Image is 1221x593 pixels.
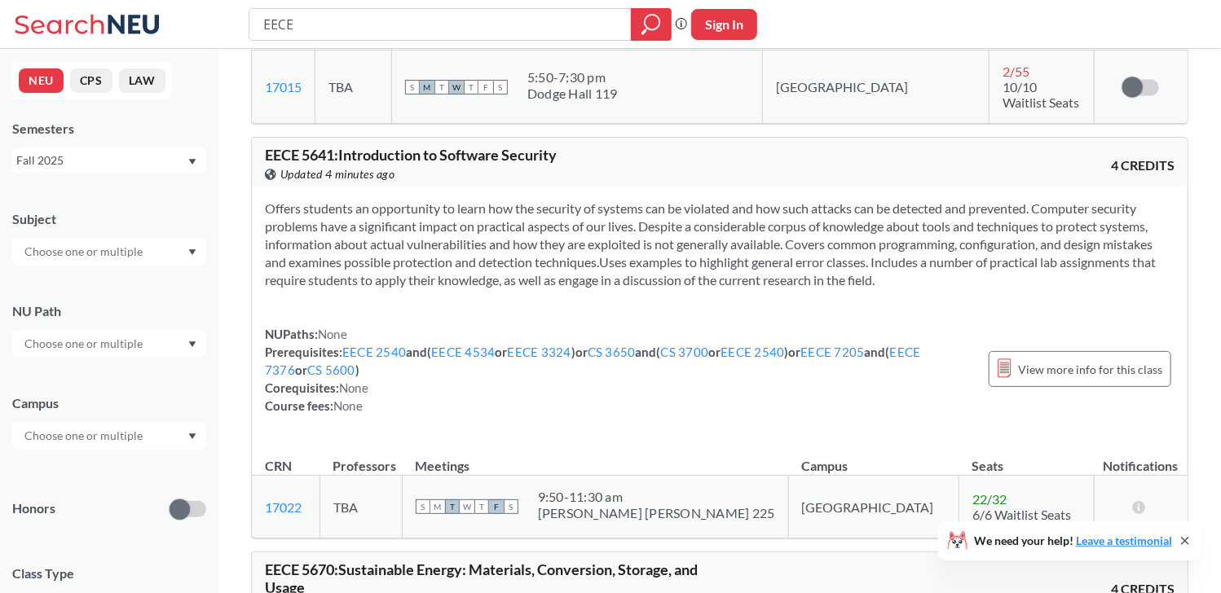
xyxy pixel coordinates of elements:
span: W [460,499,474,514]
a: EECE 2540 [342,345,406,359]
th: Notifications [1094,441,1188,476]
td: TBA [320,476,402,538]
span: 6/6 Waitlist Seats [972,507,1071,522]
span: M [420,80,434,94]
span: S [504,499,518,514]
span: None [333,398,363,413]
div: 5:50 - 7:30 pm [527,69,618,86]
a: 17022 [265,499,302,515]
span: View more info for this class [1018,359,1162,380]
section: Offers students an opportunity to learn how the security of systems can be violated and how such ... [265,200,1175,289]
span: None [318,327,347,341]
a: CS 3700 [661,345,709,359]
a: EECE 7205 [801,345,865,359]
span: 22 / 32 [972,491,1007,507]
th: Professors [320,441,402,476]
span: 2 / 55 [1003,64,1029,79]
td: [GEOGRAPHIC_DATA] [763,51,990,124]
div: Dropdown arrow [12,238,206,266]
span: T [474,499,489,514]
th: Seats [959,441,1095,476]
div: 9:50 - 11:30 am [538,489,775,505]
input: Choose one or multiple [16,334,153,354]
span: Class Type [12,564,206,582]
td: TBA [315,51,392,124]
div: Fall 2025 [16,152,187,169]
td: [GEOGRAPHIC_DATA] [788,476,959,538]
div: NUPaths: Prerequisites: and ( or ) or and ( or ) or and ( or ) Corequisites: Course fees: [265,325,972,415]
svg: Dropdown arrow [188,159,196,165]
button: LAW [119,68,165,93]
a: Leave a testimonial [1076,534,1172,547]
div: Dropdown arrow [12,330,206,358]
span: M [430,499,445,514]
span: T [464,80,478,94]
span: We need your help! [974,535,1172,547]
a: CS 5600 [307,362,355,377]
div: Dropdown arrow [12,422,206,450]
svg: Dropdown arrow [188,433,196,440]
a: EECE 3324 [508,345,571,359]
div: Semesters [12,120,206,138]
span: F [489,499,504,514]
div: Dodge Hall 119 [527,86,618,102]
a: EECE 2540 [721,345,784,359]
div: Fall 2025Dropdown arrow [12,147,206,174]
span: S [416,499,430,514]
svg: magnifying glass [641,13,661,36]
input: Choose one or multiple [16,426,153,446]
div: CRN [265,457,292,475]
p: Honors [12,499,55,518]
a: 17015 [265,79,302,94]
th: Meetings [402,441,788,476]
svg: Dropdown arrow [188,341,196,348]
a: CS 3650 [588,345,636,359]
th: Campus [788,441,959,476]
span: 4 CREDITS [1111,156,1175,174]
span: None [339,380,368,395]
span: 10/10 Waitlist Seats [1003,79,1079,110]
button: CPS [70,68,112,93]
button: NEU [19,68,64,93]
button: Sign In [691,9,757,40]
div: NU Path [12,302,206,320]
span: T [434,80,449,94]
svg: Dropdown arrow [188,249,196,256]
span: S [493,80,508,94]
a: EECE 4534 [431,345,495,359]
span: Updated 4 minutes ago [280,165,395,183]
div: Subject [12,210,206,228]
input: Choose one or multiple [16,242,153,261]
div: magnifying glass [631,8,672,41]
div: Campus [12,394,206,412]
span: T [445,499,460,514]
span: W [449,80,464,94]
span: S [405,80,420,94]
span: F [478,80,493,94]
span: EECE 5641 : Introduction to Software Security [265,146,557,164]
input: Class, professor, course number, "phrase" [262,11,619,38]
div: [PERSON_NAME] [PERSON_NAME] 225 [538,505,775,521]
